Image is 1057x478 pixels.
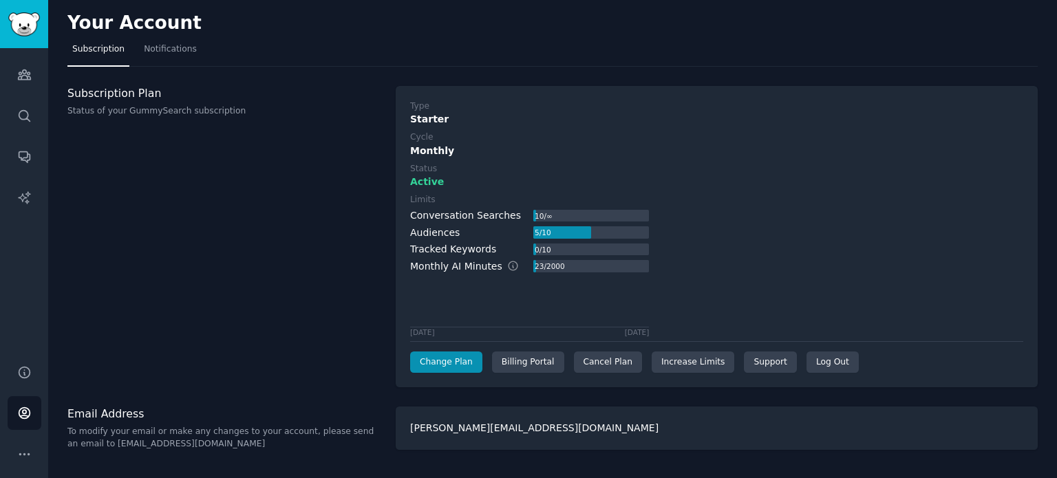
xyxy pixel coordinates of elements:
[533,243,552,256] div: 0 / 10
[492,351,564,373] div: Billing Portal
[410,112,1023,127] div: Starter
[67,406,381,421] h3: Email Address
[67,105,381,118] p: Status of your GummySearch subscription
[533,260,566,272] div: 23 / 2000
[67,12,202,34] h2: Your Account
[410,144,1023,158] div: Monthly
[807,351,859,373] div: Log Out
[410,351,482,373] a: Change Plan
[67,86,381,100] h3: Subscription Plan
[144,43,197,56] span: Notifications
[410,100,429,113] div: Type
[625,327,650,337] div: [DATE]
[652,351,735,373] a: Increase Limits
[410,208,521,223] div: Conversation Searches
[410,131,433,144] div: Cycle
[139,39,202,67] a: Notifications
[533,226,552,239] div: 5 / 10
[72,43,125,56] span: Subscription
[744,351,796,373] a: Support
[410,163,437,175] div: Status
[410,242,496,257] div: Tracked Keywords
[8,12,40,36] img: GummySearch logo
[396,406,1038,450] div: [PERSON_NAME][EMAIL_ADDRESS][DOMAIN_NAME]
[410,327,435,337] div: [DATE]
[533,210,553,222] div: 10 / ∞
[410,194,436,206] div: Limits
[67,39,129,67] a: Subscription
[574,351,642,373] div: Cancel Plan
[410,175,444,189] span: Active
[67,426,381,450] p: To modify your email or make any changes to your account, please send an email to [EMAIL_ADDRESS]...
[410,226,460,240] div: Audiences
[410,259,533,274] div: Monthly AI Minutes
